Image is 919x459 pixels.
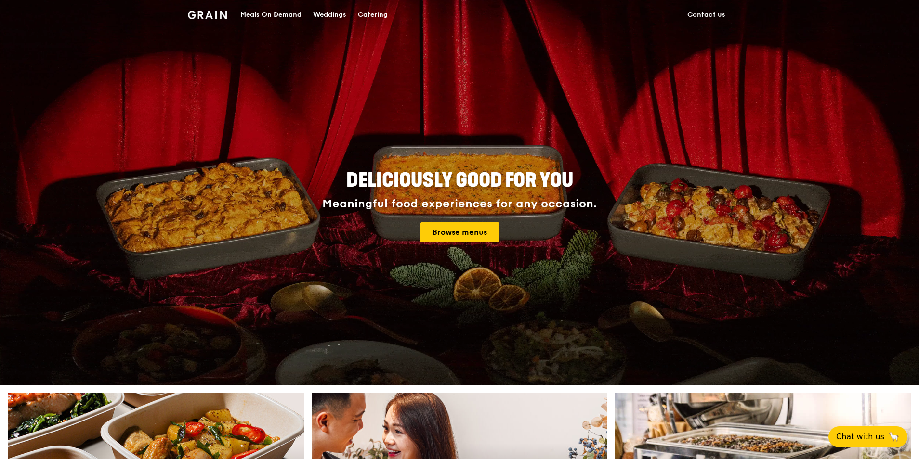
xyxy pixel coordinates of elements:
a: Browse menus [420,222,499,242]
a: Catering [352,0,394,29]
a: Weddings [307,0,352,29]
a: Contact us [682,0,731,29]
div: Meals On Demand [240,0,302,29]
button: Chat with us🦙 [828,426,907,447]
div: Weddings [313,0,346,29]
div: Catering [358,0,388,29]
span: Chat with us [836,431,884,443]
img: Grain [188,11,227,19]
span: 🦙 [888,431,900,443]
div: Meaningful food experiences for any occasion. [286,197,633,211]
span: Deliciously good for you [346,169,573,192]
